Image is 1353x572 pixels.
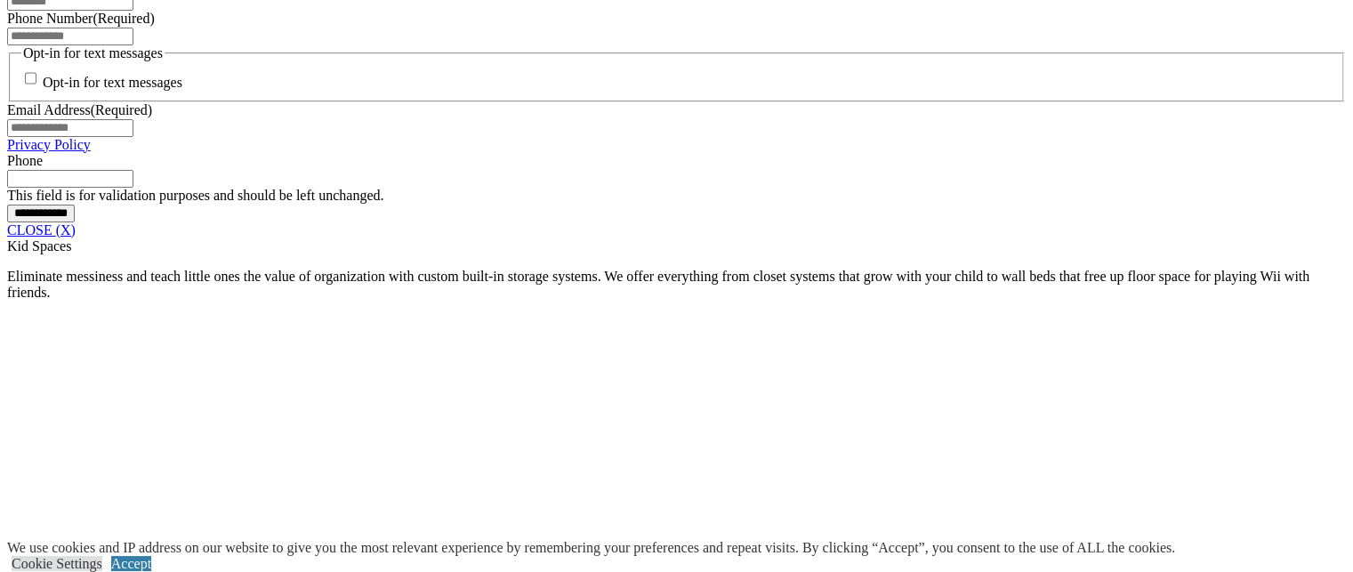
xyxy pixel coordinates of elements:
span: Kid Spaces [7,238,71,254]
label: Phone Number [7,11,155,26]
a: Accept [111,556,151,571]
p: Eliminate messiness and teach little ones the value of organization with custom built-in storage ... [7,269,1346,301]
label: Phone [7,153,43,168]
div: We use cookies and IP address on our website to give you the most relevant experience by remember... [7,540,1175,556]
a: Privacy Policy [7,137,91,152]
label: Email Address [7,102,152,117]
a: CLOSE (X) [7,222,76,238]
div: This field is for validation purposes and should be left unchanged. [7,188,1346,204]
a: Cookie Settings [12,556,102,571]
span: (Required) [91,102,152,117]
label: Opt-in for text messages [43,76,182,91]
span: (Required) [93,11,154,26]
legend: Opt-in for text messages [21,45,165,61]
